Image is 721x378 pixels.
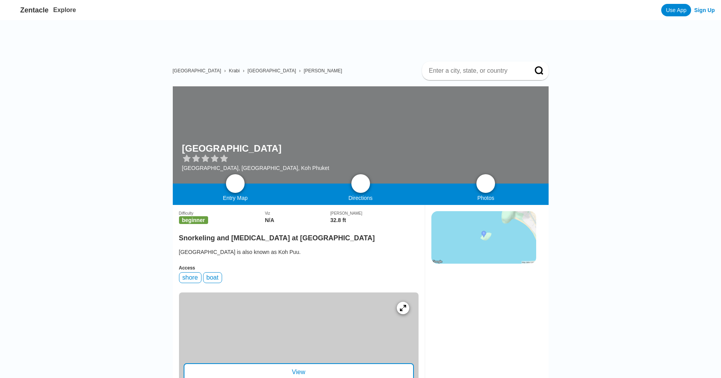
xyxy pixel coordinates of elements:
a: Krabi [229,68,240,73]
div: Entry Map [173,195,298,201]
div: 32.8 ft [330,217,419,223]
div: N/A [265,217,330,223]
input: Enter a city, state, or country [428,67,524,75]
span: › [299,68,301,73]
span: › [243,68,244,73]
div: [PERSON_NAME] [330,211,419,215]
div: boat [203,272,222,283]
h1: [GEOGRAPHIC_DATA] [182,143,281,154]
div: Viz [265,211,330,215]
span: beginner [179,216,208,224]
div: Access [179,265,419,271]
div: Photos [423,195,549,201]
a: Use App [661,4,691,16]
img: map [231,179,240,188]
img: static [431,211,536,264]
img: photos [481,179,490,188]
div: Directions [298,195,423,201]
img: Zentacle logo [6,4,19,16]
a: Sign Up [694,7,715,13]
a: photos [476,174,495,193]
a: Explore [53,7,76,13]
span: › [224,68,226,73]
a: [GEOGRAPHIC_DATA] [247,68,296,73]
div: [GEOGRAPHIC_DATA] is also known as Koh Puu. [179,248,419,256]
div: Difficulty [179,211,265,215]
h2: Snorkeling and [MEDICAL_DATA] at [GEOGRAPHIC_DATA] [179,229,419,242]
a: [GEOGRAPHIC_DATA] [173,68,221,73]
div: [GEOGRAPHIC_DATA], [GEOGRAPHIC_DATA], Koh Phuket [182,165,329,171]
a: [PERSON_NAME] [304,68,342,73]
span: Zentacle [20,6,49,14]
img: directions [356,179,365,188]
div: shore [179,272,202,283]
a: map [226,174,245,193]
a: Zentacle logoZentacle [6,4,49,16]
